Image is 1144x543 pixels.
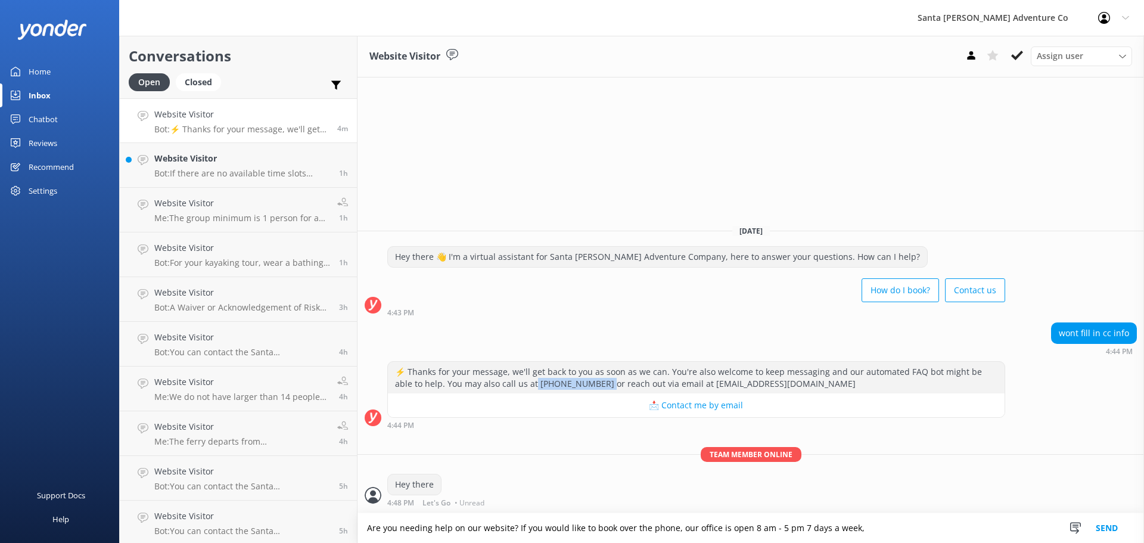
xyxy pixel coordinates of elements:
div: wont fill in cc info [1052,323,1136,343]
a: Open [129,75,176,88]
strong: 4:48 PM [387,499,414,507]
div: ⚡ Thanks for your message, we'll get back to you as soon as we can. You're also welcome to keep m... [388,362,1005,393]
div: 04:43pm 18-Aug-2025 (UTC -07:00) America/Tijuana [387,308,1005,317]
span: 03:43pm 18-Aug-2025 (UTC -07:00) America/Tijuana [339,213,348,223]
a: Website VisitorBot:For your kayaking tour, wear a bathing suit under the provided wetsuit and bri... [120,232,357,277]
div: Help [52,507,69,531]
div: Home [29,60,51,83]
span: 02:56pm 18-Aug-2025 (UTC -07:00) America/Tijuana [339,257,348,268]
div: Hey there [388,474,441,495]
h4: Website Visitor [154,420,328,433]
h4: Website Visitor [154,286,330,299]
div: Support Docs [37,483,85,507]
p: Bot: A Waiver or Acknowledgement of Risk form is required for all tours. You will receive a link ... [154,302,330,313]
h4: Website Visitor [154,152,330,165]
div: Reviews [29,131,57,155]
h4: Website Visitor [154,197,328,210]
span: 11:26am 18-Aug-2025 (UTC -07:00) America/Tijuana [339,481,348,491]
a: Closed [176,75,227,88]
p: Bot: You can contact the Santa [PERSON_NAME] Adventure Co. team at [PHONE_NUMBER], or by emailing... [154,481,330,492]
div: Closed [176,73,221,91]
div: Inbox [29,83,51,107]
a: Website VisitorBot:If there are no available time slots showing online, the trip is likely full. ... [120,143,357,188]
a: Website VisitorBot:A Waiver or Acknowledgement of Risk form is required for all tours. You will r... [120,277,357,322]
span: 12:32pm 18-Aug-2025 (UTC -07:00) America/Tijuana [339,347,348,357]
button: Send [1084,513,1129,543]
h4: Website Visitor [154,510,330,523]
span: 04:44pm 18-Aug-2025 (UTC -07:00) America/Tijuana [337,123,348,134]
button: Contact us [945,278,1005,302]
p: Me: We do not have larger than 14 people per van in which case we would have two vehicles for you... [154,392,328,402]
span: 01:39pm 18-Aug-2025 (UTC -07:00) America/Tijuana [339,302,348,312]
h4: Website Visitor [154,376,328,389]
strong: 4:43 PM [387,309,414,317]
div: Open [129,73,170,91]
h3: Website Visitor [369,49,440,64]
div: 04:44pm 18-Aug-2025 (UTC -07:00) America/Tijuana [387,421,1005,429]
button: 📩 Contact me by email [388,393,1005,417]
span: Let's Go [422,499,450,507]
div: Hey there 👋 I'm a virtual assistant for Santa [PERSON_NAME] Adventure Company, here to answer you... [388,247,927,267]
div: 04:44pm 18-Aug-2025 (UTC -07:00) America/Tijuana [1051,347,1137,355]
div: Settings [29,179,57,203]
h4: Website Visitor [154,108,328,121]
span: 12:15pm 18-Aug-2025 (UTC -07:00) America/Tijuana [339,392,348,402]
a: Website VisitorMe:The ferry departs from [GEOGRAPHIC_DATA], which is close to [GEOGRAPHIC_DATA].4h [120,411,357,456]
a: Website VisitorMe:The group minimum is 1 person for any channel islands tour1h [120,188,357,232]
p: Bot: If there are no available time slots showing online, the trip is likely full. You can reach ... [154,168,330,179]
h2: Conversations [129,45,348,67]
a: Website VisitorBot:⚡ Thanks for your message, we'll get back to you as soon as we can. You're als... [120,98,357,143]
span: 03:47pm 18-Aug-2025 (UTC -07:00) America/Tijuana [339,168,348,178]
h4: Website Visitor [154,241,330,255]
span: [DATE] [732,226,770,236]
textarea: Are you needing help on our website? If you would like to book over the phone, our office is open... [357,513,1144,543]
span: Team member online [701,447,801,462]
a: Website VisitorBot:You can contact the Santa [PERSON_NAME] Adventure Co. team at [PHONE_NUMBER], ... [120,322,357,367]
a: Website VisitorMe:We do not have larger than 14 people per van in which case we would have two ve... [120,367,357,411]
p: Bot: You can contact the Santa [PERSON_NAME] Adventure Co. team at [PHONE_NUMBER], or by emailing... [154,526,330,536]
div: 04:48pm 18-Aug-2025 (UTC -07:00) America/Tijuana [387,498,487,507]
img: yonder-white-logo.png [18,20,86,39]
div: Chatbot [29,107,58,131]
strong: 4:44 PM [387,422,414,429]
span: Assign user [1037,49,1083,63]
div: Assign User [1031,46,1132,66]
strong: 4:44 PM [1106,348,1133,355]
span: 12:13pm 18-Aug-2025 (UTC -07:00) America/Tijuana [339,436,348,446]
div: Recommend [29,155,74,179]
button: How do I book? [862,278,939,302]
p: Me: The group minimum is 1 person for any channel islands tour [154,213,328,224]
p: Bot: You can contact the Santa [PERSON_NAME] Adventure Co. team at [PHONE_NUMBER], or by emailing... [154,347,330,358]
h4: Website Visitor [154,331,330,344]
p: Me: The ferry departs from [GEOGRAPHIC_DATA], which is close to [GEOGRAPHIC_DATA]. [154,436,328,447]
span: • Unread [455,499,484,507]
p: Bot: ⚡ Thanks for your message, we'll get back to you as soon as we can. You're also welcome to k... [154,124,328,135]
p: Bot: For your kayaking tour, wear a bathing suit under the provided wetsuit and bring water shoes... [154,257,330,268]
a: Website VisitorBot:You can contact the Santa [PERSON_NAME] Adventure Co. team at [PHONE_NUMBER], ... [120,456,357,501]
span: 11:25am 18-Aug-2025 (UTC -07:00) America/Tijuana [339,526,348,536]
h4: Website Visitor [154,465,330,478]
